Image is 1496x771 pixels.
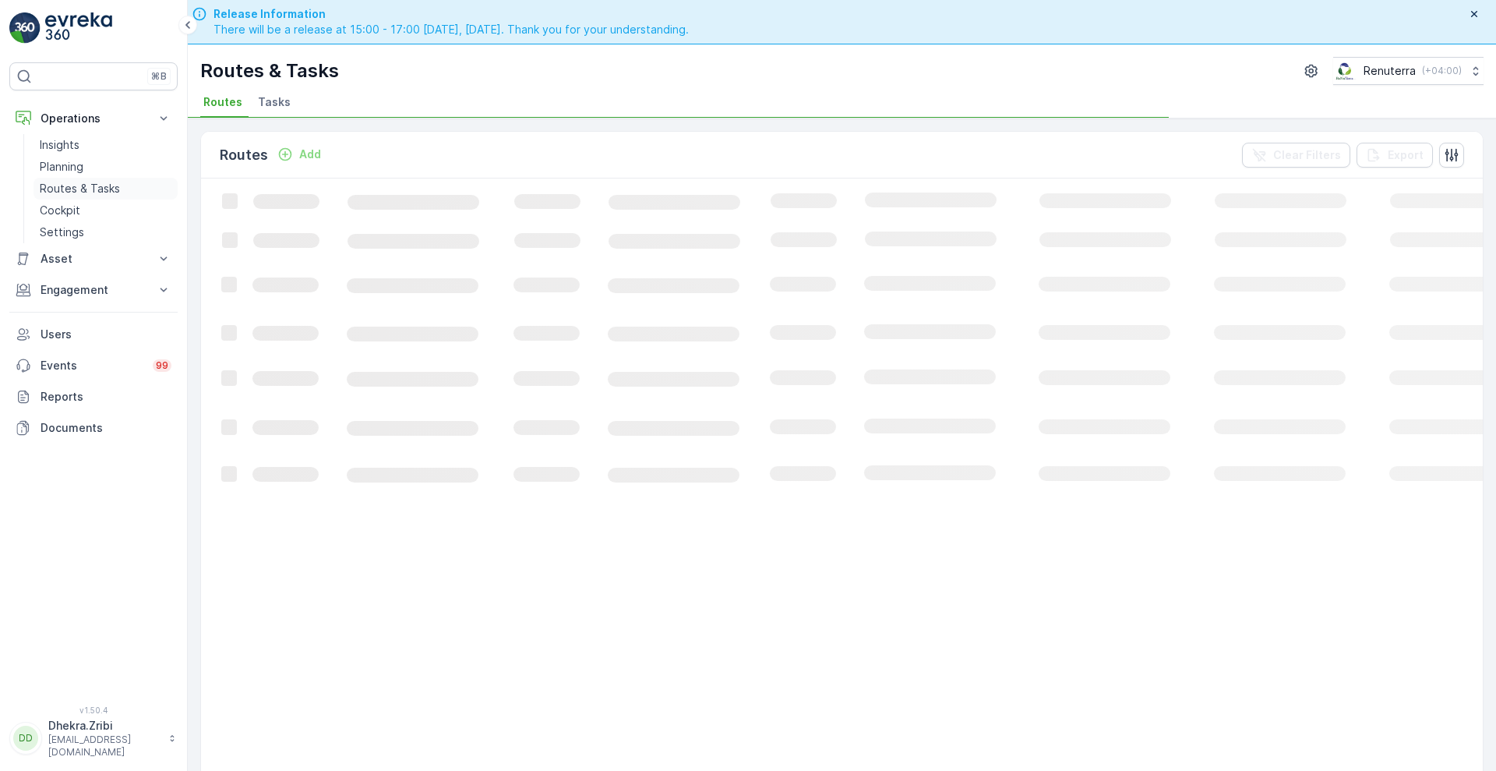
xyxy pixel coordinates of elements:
button: Operations [9,103,178,134]
p: Cockpit [40,203,80,218]
p: [EMAIL_ADDRESS][DOMAIN_NAME] [48,734,161,759]
p: ( +04:00 ) [1422,65,1462,77]
a: Users [9,319,178,350]
button: DDDhekra.Zribi[EMAIL_ADDRESS][DOMAIN_NAME] [9,718,178,759]
a: Settings [34,221,178,243]
p: Export [1388,147,1424,163]
p: Settings [40,225,84,240]
p: Planning [40,159,83,175]
a: Planning [34,156,178,178]
span: Tasks [258,94,291,110]
p: Add [299,147,321,162]
button: Renuterra(+04:00) [1333,57,1484,85]
p: Asset [41,251,146,267]
span: Release Information [213,6,689,22]
p: Routes & Tasks [40,181,120,196]
a: Insights [34,134,178,156]
span: v 1.50.4 [9,706,178,715]
p: ⌘B [151,70,167,83]
span: There will be a release at 15:00 - 17:00 [DATE], [DATE]. Thank you for your understanding. [213,22,689,37]
p: Clear Filters [1273,147,1341,163]
p: Renuterra [1364,63,1416,79]
p: Engagement [41,282,146,298]
a: Routes & Tasks [34,178,178,200]
p: Users [41,327,171,342]
span: Routes [203,94,242,110]
p: Operations [41,111,146,126]
p: Events [41,358,143,373]
p: 99 [156,359,168,372]
p: Dhekra.Zribi [48,718,161,734]
button: Clear Filters [1242,143,1350,168]
a: Cockpit [34,200,178,221]
div: DD [13,726,38,751]
a: Reports [9,381,178,412]
p: Insights [40,137,79,153]
img: Screenshot_2024-07-26_at_13.33.01.png [1333,62,1357,80]
p: Routes & Tasks [200,58,339,83]
p: Documents [41,420,171,436]
img: logo_light-DOdMpM7g.png [45,12,112,44]
img: logo [9,12,41,44]
a: Documents [9,412,178,444]
p: Reports [41,389,171,405]
button: Engagement [9,274,178,306]
button: Asset [9,243,178,274]
button: Export [1357,143,1433,168]
p: Routes [220,144,268,166]
button: Add [271,145,327,164]
a: Events99 [9,350,178,381]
